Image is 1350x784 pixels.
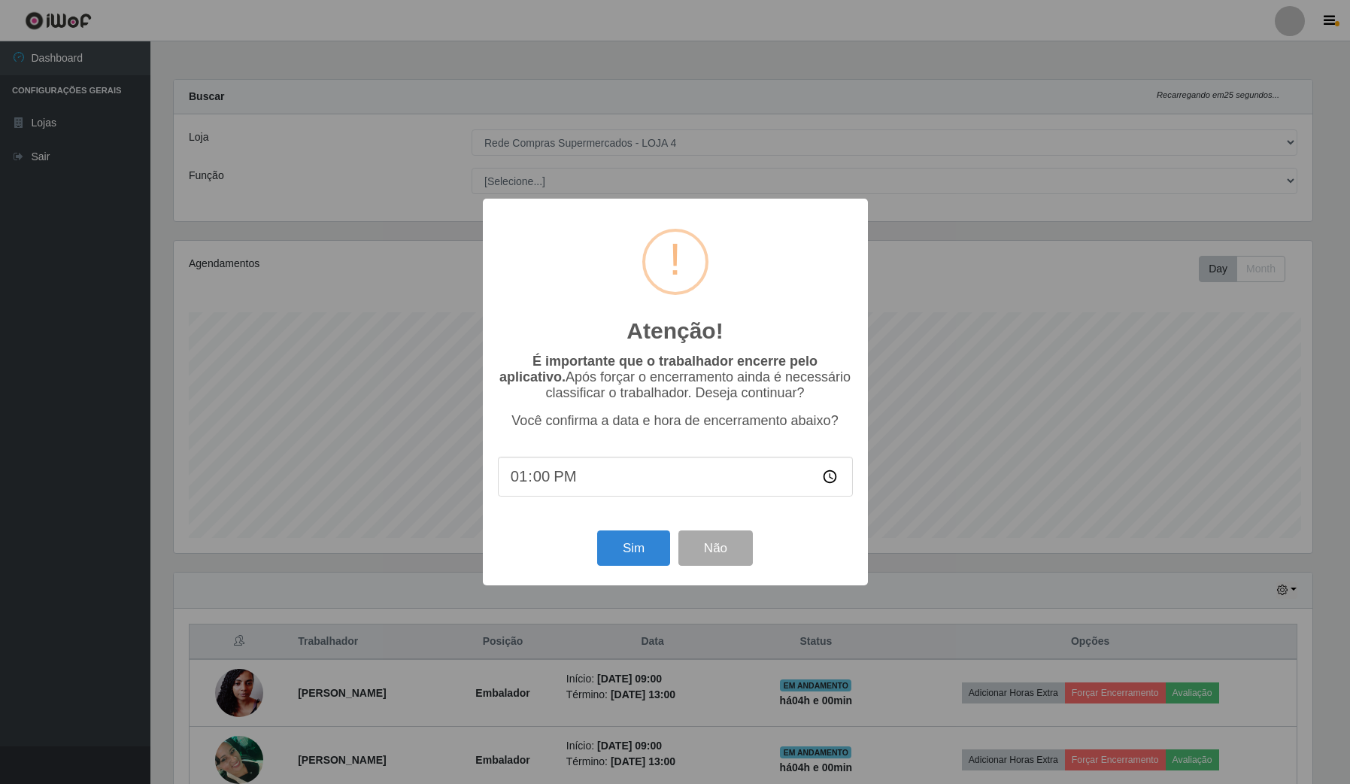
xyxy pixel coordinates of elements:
b: É importante que o trabalhador encerre pelo aplicativo. [499,354,818,384]
h2: Atenção! [626,318,723,345]
p: Você confirma a data e hora de encerramento abaixo? [498,413,853,429]
button: Sim [597,530,670,566]
p: Após forçar o encerramento ainda é necessário classificar o trabalhador. Deseja continuar? [498,354,853,401]
button: Não [678,530,753,566]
